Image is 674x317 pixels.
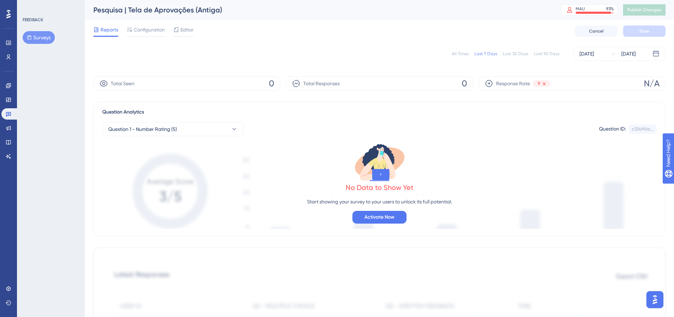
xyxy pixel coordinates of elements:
[576,6,585,12] div: MAU
[575,25,617,37] button: Cancel
[534,51,559,57] div: Last 90 Days
[303,79,340,88] span: Total Responses
[23,31,55,44] button: Surveys
[23,17,43,23] div: FEEDBACK
[644,78,659,89] span: N/A
[599,125,626,134] div: Question ID:
[644,289,666,310] iframe: UserGuiding AI Assistant Launcher
[180,25,194,34] span: Editor
[474,51,497,57] div: Last 7 Days
[606,6,614,12] div: 93 %
[632,126,653,132] div: c334f90b...
[269,78,274,89] span: 0
[621,50,636,58] div: [DATE]
[100,25,118,34] span: Reports
[102,122,244,136] button: Question 1 - Number Rating (5)
[623,4,666,16] button: Publish Changes
[93,5,543,15] div: Pesquisa | Tela de Aprovações (Antiga)
[452,51,469,57] div: All Times
[352,211,407,224] button: Activate Now
[589,28,604,34] span: Cancel
[627,7,661,13] span: Publish Changes
[17,2,44,10] span: Need Help?
[108,125,177,133] span: Question 1 - Number Rating (5)
[134,25,165,34] span: Configuration
[462,78,467,89] span: 0
[102,108,144,116] span: Question Analytics
[639,28,649,34] span: Save
[307,197,452,206] p: Start showing your survey to your users to unlock its full potential.
[580,50,594,58] div: [DATE]
[346,183,414,192] div: No Data to Show Yet
[496,79,530,88] span: Response Rate
[623,25,666,37] button: Save
[538,81,540,86] span: 9
[111,79,134,88] span: Total Seen
[364,213,394,221] span: Activate Now
[503,51,528,57] div: Last 30 Days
